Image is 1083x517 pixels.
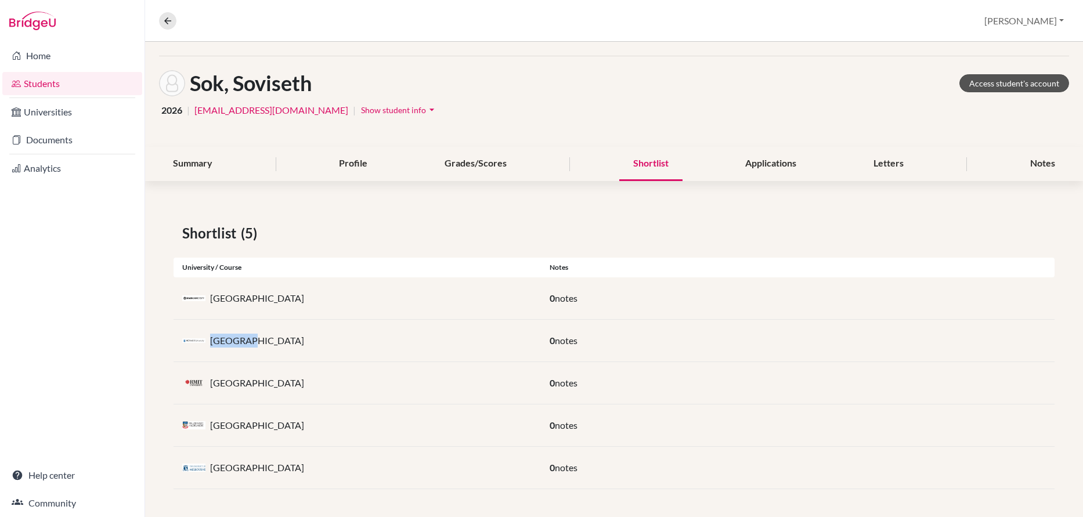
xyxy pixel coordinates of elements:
[159,147,226,181] div: Summary
[210,291,304,305] p: [GEOGRAPHIC_DATA]
[555,462,577,473] span: notes
[2,72,142,95] a: Students
[550,292,555,303] span: 0
[550,377,555,388] span: 0
[353,103,356,117] span: |
[9,12,56,30] img: Bridge-U
[182,295,205,301] img: au_deak_sen28fpu.png
[187,103,190,117] span: |
[241,223,262,244] span: (5)
[550,462,555,473] span: 0
[210,334,304,348] p: [GEOGRAPHIC_DATA]
[550,420,555,431] span: 0
[555,377,577,388] span: notes
[2,464,142,487] a: Help center
[182,338,205,343] img: au_mona_ym2ob9o7.png
[210,418,304,432] p: [GEOGRAPHIC_DATA]
[426,104,438,115] i: arrow_drop_down
[182,223,241,244] span: Shortlist
[1016,147,1069,181] div: Notes
[619,147,683,181] div: Shortlist
[555,292,577,303] span: notes
[555,335,577,346] span: notes
[210,376,304,390] p: [GEOGRAPHIC_DATA]
[2,157,142,180] a: Analytics
[731,147,810,181] div: Applications
[959,74,1069,92] a: Access student's account
[979,10,1069,32] button: [PERSON_NAME]
[361,105,426,115] span: Show student info
[2,128,142,151] a: Documents
[159,70,185,96] img: Soviseth Sok's avatar
[2,44,142,67] a: Home
[860,147,918,181] div: Letters
[194,103,348,117] a: [EMAIL_ADDRESS][DOMAIN_NAME]
[550,335,555,346] span: 0
[161,103,182,117] span: 2026
[2,491,142,515] a: Community
[190,71,312,96] h1: Sok, Soviseth
[174,262,541,273] div: University / Course
[210,461,304,475] p: [GEOGRAPHIC_DATA]
[541,262,1055,273] div: Notes
[555,420,577,431] span: notes
[2,100,142,124] a: Universities
[182,374,205,392] img: au_rmi_sgd703tb.png
[182,421,205,429] img: au_ade_iqg3nvvk.jpeg
[325,147,381,181] div: Profile
[182,464,205,471] img: au_melb_jfzkyx5q.png
[360,101,438,119] button: Show student infoarrow_drop_down
[431,147,521,181] div: Grades/Scores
